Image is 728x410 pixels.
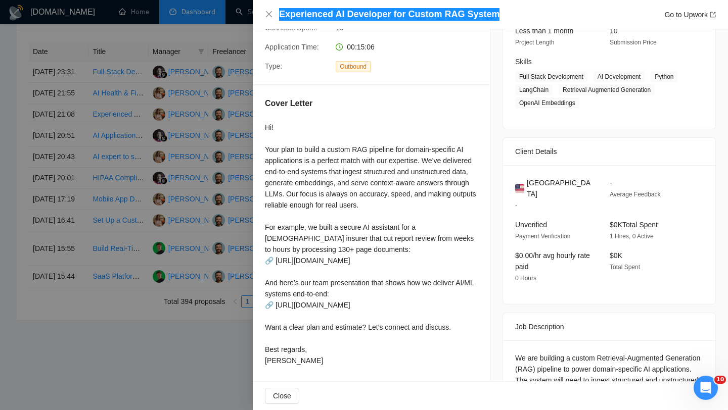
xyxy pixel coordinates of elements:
[265,10,273,18] span: close
[265,97,312,110] h5: Cover Letter
[515,84,553,95] span: LangChain
[515,251,590,271] span: $0.00/hr avg hourly rate paid
[515,233,570,240] span: Payment Verification
[610,264,640,271] span: Total Spent
[265,388,299,404] button: Close
[610,251,622,260] span: $0K
[336,61,371,72] span: Outbound
[515,97,579,109] span: OpenAI Embeddings
[610,221,658,229] span: $0K Total Spent
[347,43,375,51] span: 00:15:06
[651,71,677,82] span: Python
[515,71,587,82] span: Full Stack Development
[265,10,273,19] button: Close
[610,179,612,187] span: -
[714,376,726,384] span: 10
[710,12,716,18] span: export
[559,84,655,95] span: Retrieval Augmented Generation
[515,221,547,229] span: Unverified
[265,122,478,366] div: Hi! Your plan to build a custom RAG pipeline for domain-specific AI applications is a perfect mat...
[694,376,718,400] iframe: Intercom live chat
[265,24,317,32] span: Connects Spent:
[527,177,594,199] span: [GEOGRAPHIC_DATA]
[336,43,343,50] span: clock-circle
[610,191,661,198] span: Average Feedback
[515,202,517,209] span: -
[515,275,536,282] span: 0 Hours
[515,58,532,66] span: Skills
[273,390,291,401] span: Close
[515,39,554,46] span: Project Length
[265,62,282,70] span: Type:
[610,233,654,240] span: 1 Hires, 0 Active
[594,71,645,82] span: AI Development
[515,27,573,35] span: Less than 1 month
[610,39,657,46] span: Submission Price
[515,138,703,165] div: Client Details
[265,43,319,51] span: Application Time:
[664,11,716,19] a: Go to Upworkexport
[515,183,524,194] img: 🇺🇸
[610,27,618,35] span: 10
[279,8,499,21] h4: Experienced AI Developer for Custom RAG System
[515,313,703,340] div: Job Description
